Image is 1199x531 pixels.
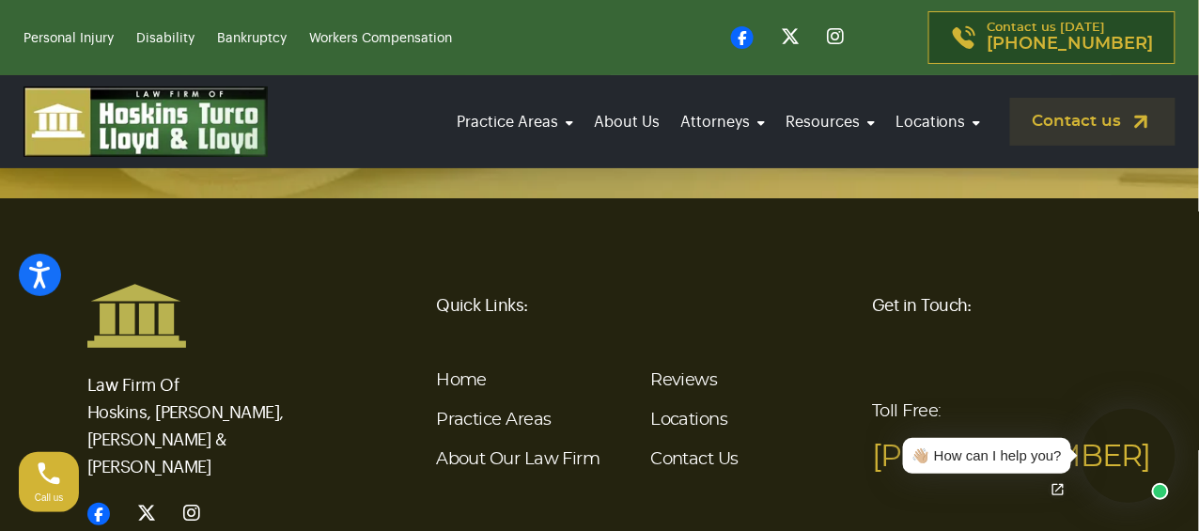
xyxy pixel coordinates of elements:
a: Workers Compensation [309,32,452,45]
a: Practice Areas [436,412,551,429]
a: [PHONE_NUMBER] [872,442,1151,472]
a: Practice Areas [451,96,579,148]
p: Law Firm Of Hoskins, [PERSON_NAME], [PERSON_NAME] & [PERSON_NAME] [87,349,327,481]
img: Hoskins and Turco Logo [87,283,186,349]
p: Toll Free: [872,389,1112,479]
h6: Quick Links: [436,283,849,328]
a: Personal Injury [23,32,114,45]
a: Disability [136,32,195,45]
a: Resources [780,96,880,148]
p: Contact us [DATE] [988,22,1154,54]
a: Open chat [1038,470,1078,509]
a: Locations [650,412,727,429]
a: Locations [890,96,987,148]
a: Reviews [650,372,717,389]
a: Home [436,372,487,389]
a: Attorneys [675,96,771,148]
h6: Get in Touch: [872,283,1112,328]
span: Call us [35,492,64,503]
a: About Our Law Firm [436,451,599,468]
span: [PHONE_NUMBER] [988,35,1154,54]
a: Bankruptcy [217,32,287,45]
a: About Us [588,96,665,148]
a: Contact us [1010,98,1176,146]
img: logo [23,86,268,157]
a: Contact us [DATE][PHONE_NUMBER] [928,11,1176,64]
div: 👋🏼 How can I help you? [912,445,1062,467]
a: Contact Us [650,451,739,468]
